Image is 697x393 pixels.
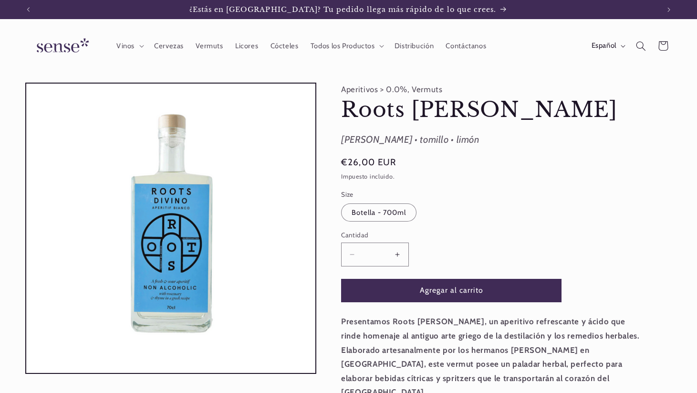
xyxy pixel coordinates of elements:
[270,42,299,51] span: Cócteles
[341,131,642,149] div: [PERSON_NAME] • tomillo • limón
[630,35,652,57] summary: Búsqueda
[446,42,486,51] span: Contáctanos
[148,35,189,56] a: Cervezas
[304,35,388,56] summary: Todos los Productos
[25,83,316,374] media-gallery: Visor de la galería
[341,190,354,199] legend: Size
[154,42,184,51] span: Cervezas
[229,35,264,56] a: Licores
[116,42,135,51] span: Vinos
[264,35,304,56] a: Cócteles
[585,36,630,55] button: Español
[440,35,492,56] a: Contáctanos
[341,156,396,169] span: €26,00 EUR
[341,203,416,222] label: Botella - 700ml
[21,29,101,64] a: Sense
[25,32,97,60] img: Sense
[110,35,148,56] summary: Vinos
[395,42,434,51] span: Distribución
[196,42,223,51] span: Vermuts
[235,42,258,51] span: Licores
[592,41,616,51] span: Español
[190,35,229,56] a: Vermuts
[341,279,562,302] button: Agregar al carrito
[388,35,440,56] a: Distribución
[341,230,562,240] label: Cantidad
[311,42,375,51] span: Todos los Productos
[341,172,642,182] div: Impuesto incluido.
[341,96,642,124] h1: Roots [PERSON_NAME]
[189,5,497,14] span: ¿Estás en [GEOGRAPHIC_DATA]? Tu pedido llega más rápido de lo que crees.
